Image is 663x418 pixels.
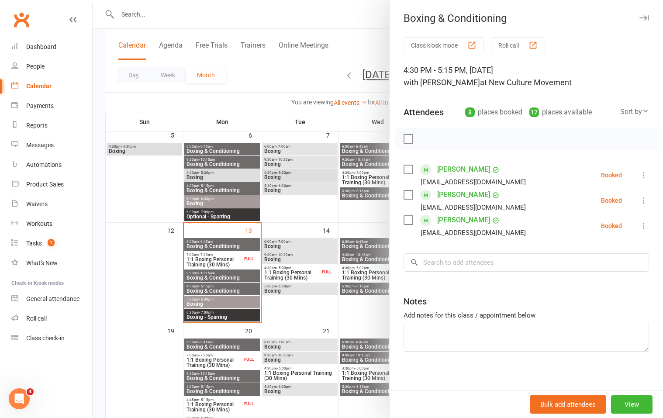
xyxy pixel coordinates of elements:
[11,214,92,234] a: Workouts
[437,162,490,176] a: [PERSON_NAME]
[480,78,572,87] span: at New Culture Movement
[11,116,92,135] a: Reports
[421,202,526,213] div: [EMAIL_ADDRESS][DOMAIN_NAME]
[601,223,622,229] div: Booked
[26,220,52,227] div: Workouts
[437,188,490,202] a: [PERSON_NAME]
[601,172,622,178] div: Booked
[11,194,92,214] a: Waivers
[11,135,92,155] a: Messages
[27,388,34,395] span: 4
[26,259,58,266] div: What's New
[11,328,92,348] a: Class kiosk mode
[491,37,545,53] button: Roll call
[601,197,622,204] div: Booked
[11,96,92,116] a: Payments
[404,295,427,307] div: Notes
[26,142,54,149] div: Messages
[26,315,47,322] div: Roll call
[26,161,62,168] div: Automations
[404,64,649,89] div: 4:30 PM - 5:15 PM, [DATE]
[26,200,48,207] div: Waivers
[26,240,42,247] div: Tasks
[26,295,79,302] div: General attendance
[404,106,444,118] div: Attendees
[529,106,592,118] div: places available
[404,310,649,321] div: Add notes for this class / appointment below
[530,395,606,414] button: Bulk add attendees
[11,309,92,328] a: Roll call
[404,78,480,87] span: with [PERSON_NAME]
[611,395,653,414] button: View
[9,388,30,409] iframe: Intercom live chat
[26,122,48,129] div: Reports
[437,213,490,227] a: [PERSON_NAME]
[26,181,64,188] div: Product Sales
[11,37,92,57] a: Dashboard
[11,175,92,194] a: Product Sales
[11,234,92,253] a: Tasks 1
[465,107,475,117] div: 3
[465,106,522,118] div: places booked
[11,76,92,96] a: Calendar
[529,107,539,117] div: 17
[404,253,649,272] input: Search to add attendees
[26,43,56,50] div: Dashboard
[11,57,92,76] a: People
[390,12,663,24] div: Boxing & Conditioning
[404,37,484,53] button: Class kiosk mode
[48,239,55,246] span: 1
[421,176,526,188] div: [EMAIL_ADDRESS][DOMAIN_NAME]
[11,155,92,175] a: Automations
[11,253,92,273] a: What's New
[26,335,65,342] div: Class check-in
[10,9,32,31] a: Clubworx
[26,63,45,70] div: People
[620,106,649,117] div: Sort by
[26,102,54,109] div: Payments
[26,83,52,90] div: Calendar
[421,227,526,238] div: [EMAIL_ADDRESS][DOMAIN_NAME]
[11,289,92,309] a: General attendance kiosk mode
